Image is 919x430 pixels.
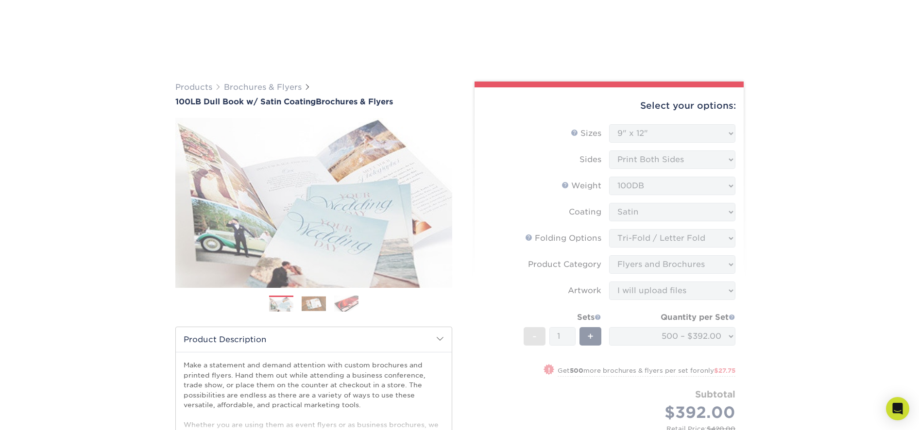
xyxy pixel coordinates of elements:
img: 100LB Dull Book<br/>w/ Satin Coating 01 [175,107,452,298]
h2: Product Description [176,327,452,352]
img: Brochures & Flyers 03 [334,295,358,312]
h1: Brochures & Flyers [175,97,452,106]
a: Products [175,83,212,92]
a: Brochures & Flyers [224,83,302,92]
div: Select your options: [482,87,736,124]
img: Brochures & Flyers 01 [269,296,293,313]
div: Open Intercom Messenger [886,397,909,420]
a: 100LB Dull Book w/ Satin CoatingBrochures & Flyers [175,97,452,106]
span: 100LB Dull Book w/ Satin Coating [175,97,316,106]
img: Brochures & Flyers 02 [302,296,326,311]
